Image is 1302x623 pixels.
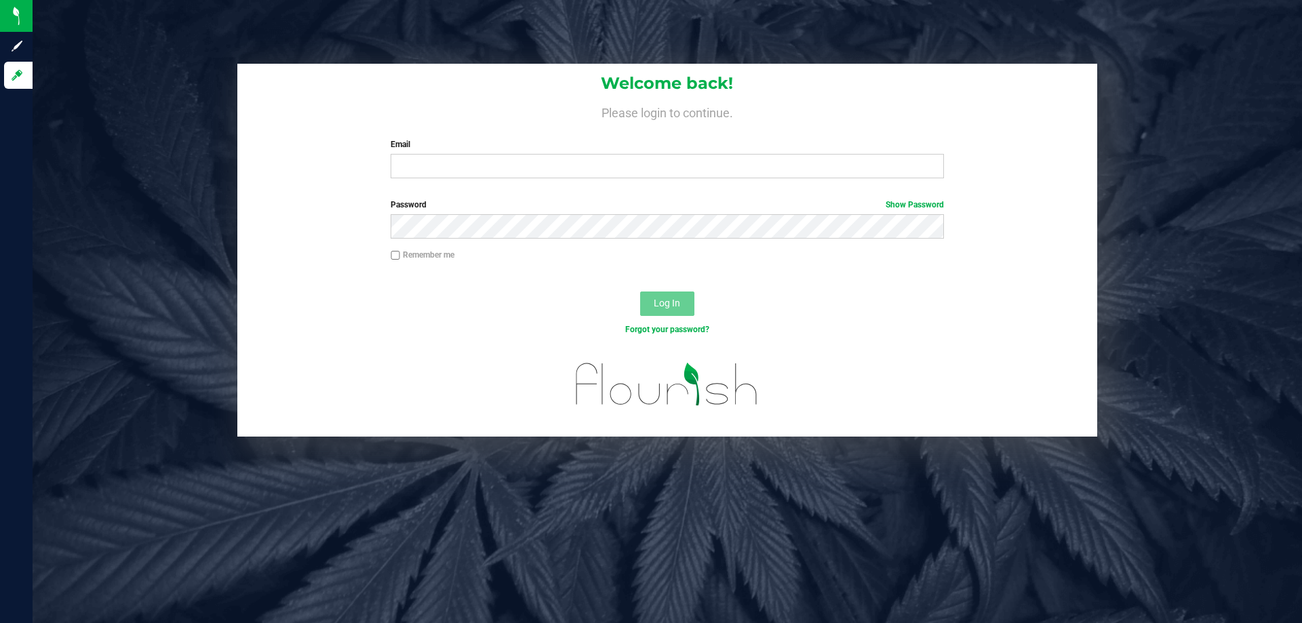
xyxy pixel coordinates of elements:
[886,200,944,209] a: Show Password
[391,249,454,261] label: Remember me
[559,350,774,419] img: flourish_logo.svg
[391,251,400,260] input: Remember me
[625,325,709,334] a: Forgot your password?
[237,75,1097,92] h1: Welcome back!
[237,103,1097,119] h4: Please login to continue.
[640,292,694,316] button: Log In
[10,39,24,53] inline-svg: Sign up
[654,298,680,308] span: Log In
[10,68,24,82] inline-svg: Log in
[391,138,943,150] label: Email
[391,200,427,209] span: Password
